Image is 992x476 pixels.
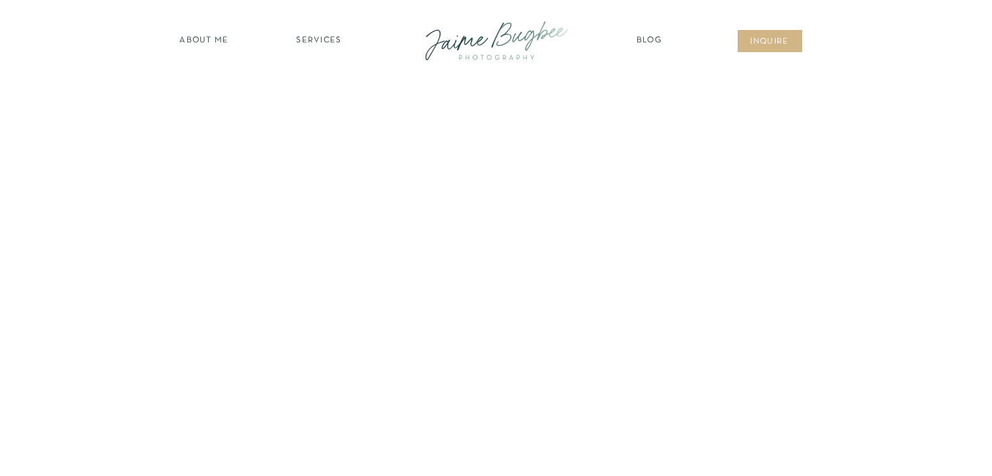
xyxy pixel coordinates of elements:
a: Blog [633,35,666,48]
a: inqUIre [744,36,796,49]
a: SERVICES [282,35,356,48]
a: about ME [176,35,233,48]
